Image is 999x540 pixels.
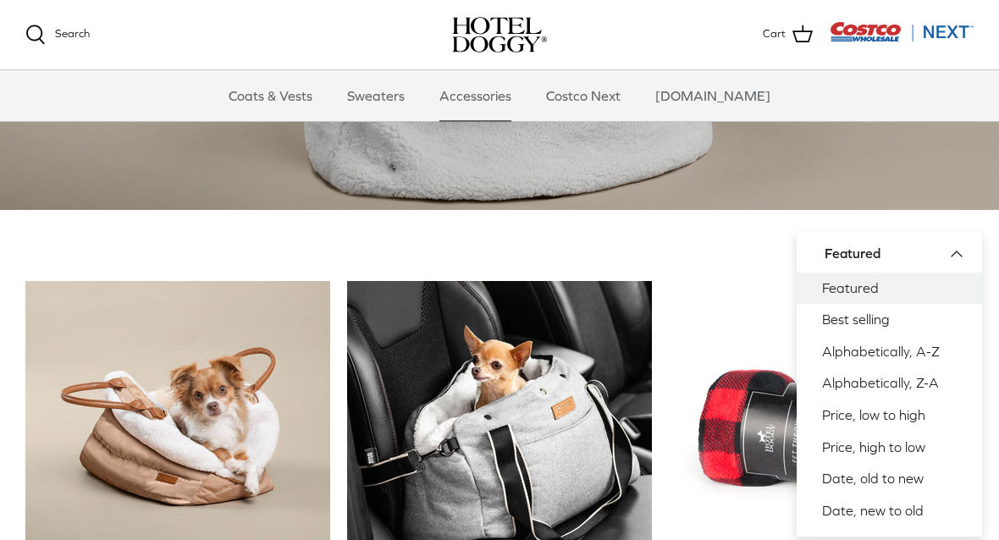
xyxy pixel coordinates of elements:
[825,235,974,273] button: Featured
[763,24,813,46] a: Cart
[797,495,982,527] a: Date, new to old
[825,245,880,261] span: Featured
[452,17,547,52] a: hoteldoggy.com hoteldoggycom
[332,70,420,121] a: Sweaters
[797,367,982,399] a: Alphabetically, Z-A
[797,336,982,368] a: Alphabetically, A-Z
[797,432,982,464] a: Price, high to low
[797,463,982,495] a: Date, old to new
[763,25,786,43] span: Cart
[452,17,547,52] img: hoteldoggycom
[424,70,527,121] a: Accessories
[25,25,90,45] a: Search
[55,27,90,40] span: Search
[640,70,786,121] a: [DOMAIN_NAME]
[531,70,636,121] a: Costco Next
[830,21,974,42] img: Costco Next
[830,32,974,45] a: Visit Costco Next
[797,273,982,305] a: Featured
[797,304,982,336] a: Best selling
[797,399,982,432] a: Price, low to high
[213,70,328,121] a: Coats & Vests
